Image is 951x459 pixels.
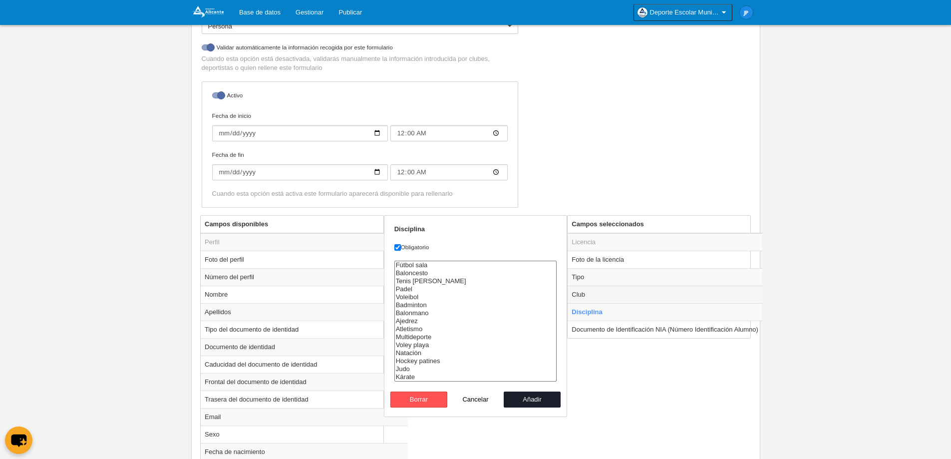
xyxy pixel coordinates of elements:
[201,373,408,391] td: Frontal del documento de identidad
[568,286,762,303] td: Club
[394,244,401,251] input: Obligatorio
[390,125,508,141] input: Fecha de inicio
[390,164,508,180] input: Fecha de fin
[201,356,408,373] td: Caducidad del documento de identidad
[201,251,408,268] td: Foto del perfil
[637,7,647,17] img: OawjjgO45JmU.30x30.jpg
[201,286,408,303] td: Nombre
[201,303,408,321] td: Apellidos
[568,321,762,338] td: Documento de Identificación NIA (Número Identificación Alumno)
[395,317,557,325] option: Ajedrez
[201,321,408,338] td: Tipo del documento de identidad
[740,6,753,19] img: c2l6ZT0zMHgzMCZmcz05JnRleHQ9SlAmYmc9MWU4OGU1.png
[650,7,720,17] span: Deporte Escolar Municipal de [GEOGRAPHIC_DATA]
[212,150,508,180] label: Fecha de fin
[395,277,557,285] option: Tenis de mesa
[201,268,408,286] td: Número del perfil
[390,392,447,408] button: Borrar
[212,91,508,102] label: Activo
[395,341,557,349] option: Voley playa
[202,43,518,54] label: Validar automáticamente la información recogida por este formulario
[634,4,732,21] a: Deporte Escolar Municipal de [GEOGRAPHIC_DATA]
[394,225,425,233] strong: Disciplina
[395,373,557,381] option: Kárate
[395,261,557,269] option: Fútbol sala
[394,243,557,252] label: Obligatorio
[191,6,224,18] img: Deporte Escolar Municipal de Alicante
[395,325,557,333] option: Atletismo
[568,216,762,233] th: Campos seleccionados
[201,233,408,251] td: Perfil
[201,391,408,408] td: Trasera del documento de identidad
[395,269,557,277] option: Baloncesto
[201,408,408,426] td: Email
[395,285,557,293] option: Padel
[5,427,32,454] button: chat-button
[212,164,388,180] input: Fecha de fin
[568,303,762,321] td: Disciplina
[212,125,388,141] input: Fecha de inicio
[395,349,557,357] option: Natación
[212,189,508,198] div: Cuando esta opción está activa este formulario aparecerá disponible para rellenarlo
[568,251,762,268] td: Foto de la licencia
[395,357,557,365] option: Hockey patines
[568,268,762,286] td: Tipo
[202,54,518,72] p: Cuando esta opción está desactivada, validarás manualmente la información introducida por clubes,...
[447,392,504,408] button: Cancelar
[395,365,557,373] option: Judo
[395,333,557,341] option: Multideporte
[208,22,232,30] span: Persona
[201,426,408,443] td: Sexo
[395,293,557,301] option: Voleibol
[395,309,557,317] option: Balonmano
[395,301,557,309] option: Badminton
[568,233,762,251] td: Licencia
[504,392,561,408] button: Añadir
[212,111,508,141] label: Fecha de inicio
[201,216,408,233] th: Campos disponibles
[201,338,408,356] td: Documento de identidad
